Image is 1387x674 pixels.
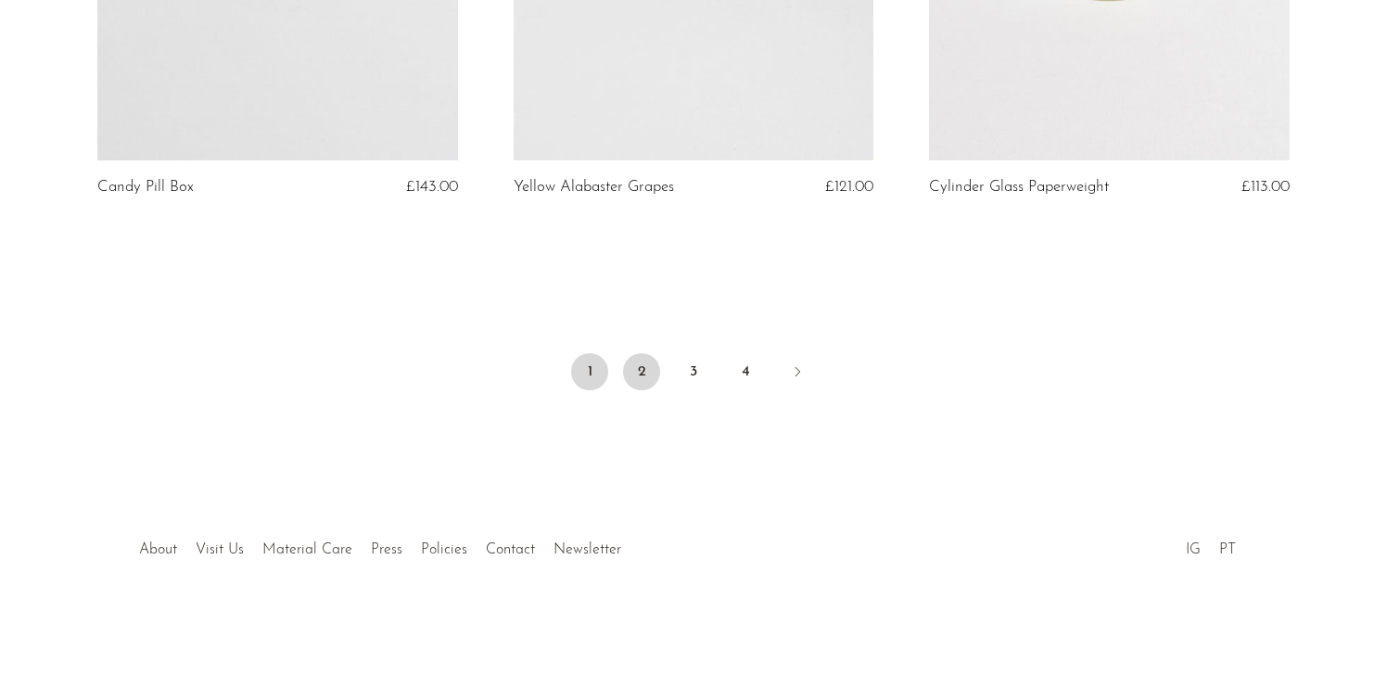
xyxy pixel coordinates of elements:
a: 3 [675,353,712,390]
a: Candy Pill Box [97,179,194,196]
ul: Social Medias [1177,528,1245,563]
a: Visit Us [196,542,244,557]
span: £121.00 [825,179,873,195]
a: About [139,542,177,557]
a: 2 [623,353,660,390]
span: 1 [571,353,608,390]
span: £143.00 [406,179,458,195]
a: Next [779,353,816,394]
a: Contact [486,542,535,557]
a: Cylinder Glass Paperweight [929,179,1109,196]
a: PT [1219,542,1236,557]
a: 4 [727,353,764,390]
ul: Quick links [130,528,630,563]
a: Yellow Alabaster Grapes [514,179,674,196]
a: IG [1186,542,1201,557]
span: £113.00 [1241,179,1290,195]
a: Policies [421,542,467,557]
a: Material Care [262,542,352,557]
a: Press [371,542,402,557]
